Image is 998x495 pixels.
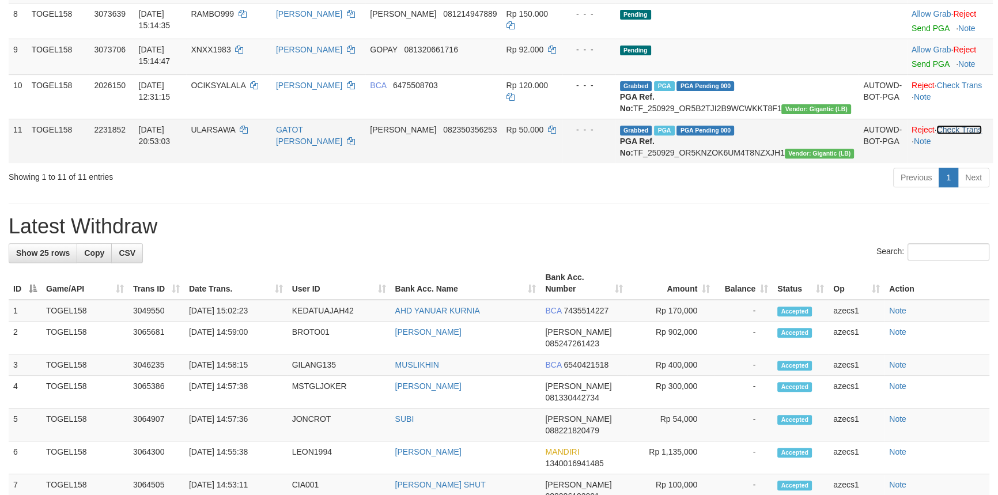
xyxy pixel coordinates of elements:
div: - - - [567,80,611,91]
div: - - - [567,8,611,20]
span: Pending [620,46,651,55]
td: TF_250929_OR5B2TJI2B9WCWKKT8F1 [615,74,859,119]
a: [PERSON_NAME] SHUT [395,480,486,489]
td: Rp 170,000 [627,300,715,322]
span: Rp 92.000 [506,45,544,54]
td: TOGEL158 [27,74,90,119]
a: MUSLIKHIN [395,360,439,369]
span: XNXX1983 [191,45,230,54]
a: 1 [939,168,958,187]
td: GILANG135 [288,354,391,376]
a: Note [958,59,976,69]
td: [DATE] 14:59:00 [184,322,288,354]
a: Reject [912,125,935,134]
span: Copy 088221820479 to clipboard [545,426,599,435]
div: - - - [567,44,611,55]
td: 8 [9,3,27,39]
span: Vendor URL: https://dashboard.q2checkout.com/secure [781,104,851,114]
span: Marked by azecs1 [654,126,674,135]
td: BROTO01 [288,322,391,354]
b: PGA Ref. No: [620,92,655,113]
b: PGA Ref. No: [620,137,655,157]
span: [PERSON_NAME] [370,9,436,18]
td: Rp 54,000 [627,409,715,441]
td: LEON1994 [288,441,391,474]
th: Date Trans.: activate to sort column ascending [184,267,288,300]
a: [PERSON_NAME] [276,45,342,54]
span: [PERSON_NAME] [545,414,611,424]
td: [DATE] 14:58:15 [184,354,288,376]
td: - [715,354,773,376]
td: TOGEL158 [27,39,90,74]
td: - [715,376,773,409]
td: azecs1 [829,409,884,441]
th: Op: activate to sort column ascending [829,267,884,300]
th: Status: activate to sort column ascending [773,267,829,300]
td: azecs1 [829,354,884,376]
a: [PERSON_NAME] [395,447,462,456]
span: Accepted [777,307,812,316]
a: [PERSON_NAME] [395,381,462,391]
a: Check Trans [936,125,982,134]
span: Marked by azecs1 [654,81,674,91]
th: Bank Acc. Name: activate to sort column ascending [391,267,541,300]
span: Accepted [777,481,812,490]
span: Copy 1340016941485 to clipboard [545,459,603,468]
span: Grabbed [620,81,652,91]
span: [PERSON_NAME] [545,327,611,337]
span: Copy 081214947889 to clipboard [443,9,497,18]
td: [DATE] 14:55:38 [184,441,288,474]
a: Next [958,168,989,187]
a: GATOT [PERSON_NAME] [276,125,342,146]
h1: Latest Withdraw [9,215,989,238]
span: Accepted [777,415,812,425]
span: OCIKSYALALA [191,81,245,90]
span: Accepted [777,448,812,458]
span: Vendor URL: https://dashboard.q2checkout.com/secure [785,149,855,158]
span: Accepted [777,382,812,392]
span: PGA Pending [676,126,734,135]
span: BCA [545,360,561,369]
a: Allow Grab [912,45,951,54]
a: Note [914,92,931,101]
a: Note [889,381,906,391]
td: JONCROT [288,409,391,441]
span: RAMBO999 [191,9,234,18]
a: [PERSON_NAME] [276,81,342,90]
div: - - - [567,124,611,135]
a: SUBI [395,414,414,424]
span: · [912,9,953,18]
a: Allow Grab [912,9,951,18]
span: Copy 081320661716 to clipboard [404,45,458,54]
span: 3073639 [94,9,126,18]
a: [PERSON_NAME] [395,327,462,337]
span: BCA [370,81,386,90]
td: TOGEL158 [27,3,90,39]
span: PGA Pending [676,81,734,91]
span: Copy 081330442734 to clipboard [545,393,599,402]
a: Note [889,480,906,489]
th: Balance: activate to sort column ascending [715,267,773,300]
a: Send PGA [912,24,949,33]
a: Check Trans [936,81,982,90]
td: AUTOWD-BOT-PGA [859,119,907,163]
span: [PERSON_NAME] [545,480,611,489]
td: - [715,300,773,322]
td: Rp 1,135,000 [627,441,715,474]
a: Note [889,306,906,315]
a: AHD YANUAR KURNIA [395,306,480,315]
td: TF_250929_OR5KNZOK6UM4T8NZXJH1 [615,119,859,163]
td: [DATE] 14:57:36 [184,409,288,441]
td: azecs1 [829,376,884,409]
span: GOPAY [370,45,397,54]
a: Send PGA [912,59,949,69]
th: Bank Acc. Number: activate to sort column ascending [540,267,627,300]
td: - [715,441,773,474]
input: Search: [908,243,989,260]
span: [PERSON_NAME] [370,125,436,134]
td: azecs1 [829,441,884,474]
span: MANDIRI [545,447,579,456]
span: Pending [620,10,651,20]
span: BCA [545,306,561,315]
th: Amount: activate to sort column ascending [627,267,715,300]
